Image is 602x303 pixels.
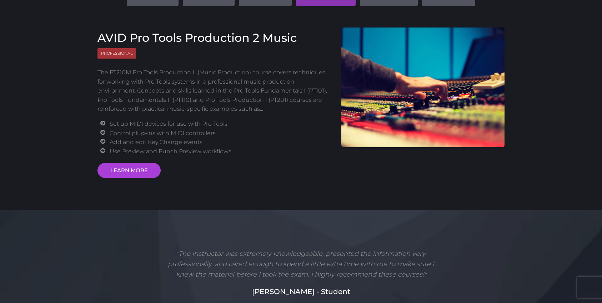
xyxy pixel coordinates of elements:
[110,147,330,156] li: Use Preview and Punch Preview workflows
[110,138,330,147] li: Add and edit Key Change events
[159,249,443,279] p: "The Instructor was extremely knowledgeable, presented the information very professionally, and c...
[97,286,505,297] h5: [PERSON_NAME] - Student
[97,68,331,114] p: The PT210M Pro Tools Production II (Music Production) course covers techniques for working with P...
[97,48,136,59] span: Professional
[97,163,161,178] a: LEARN MORE
[110,129,330,138] li: Control plug-ins with MIDI controllers
[110,119,330,129] li: Set up MIDI devices for use with Pro Tools
[341,28,505,147] img: AVID Pro Tools Production 2 Course
[97,31,331,45] h3: AVID Pro Tools Production 2 Music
